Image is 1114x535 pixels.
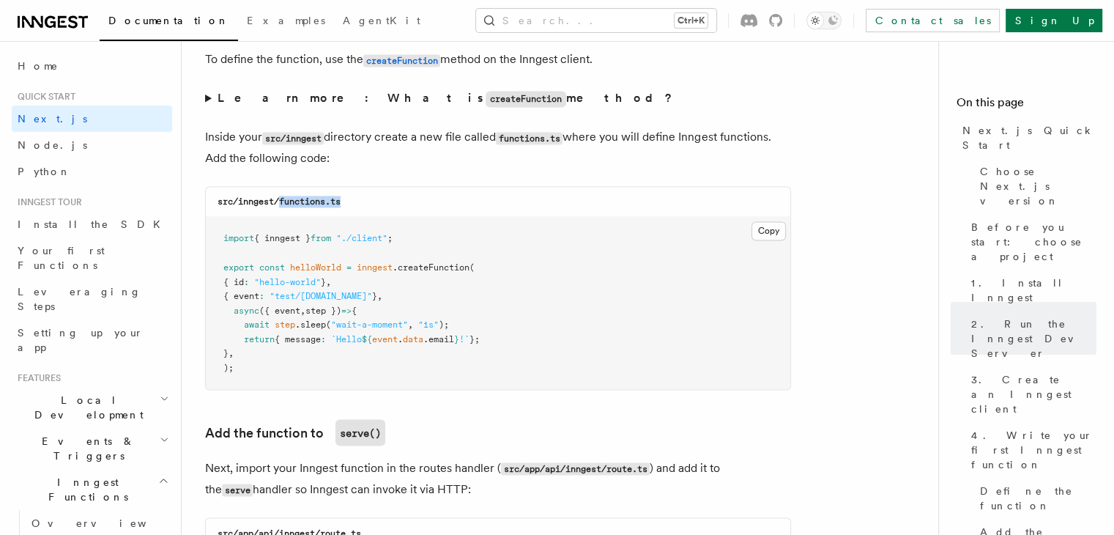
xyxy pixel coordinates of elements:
a: Next.js [12,106,172,132]
span: AgentKit [343,15,420,26]
span: "hello-world" [254,276,321,287]
code: src/inngest/functions.ts [218,196,341,207]
span: inngest [357,262,393,272]
span: `Hello [331,333,362,344]
a: Next.js Quick Start [957,117,1096,158]
span: , [326,276,331,287]
a: Before you start: choose a project [965,214,1096,270]
span: ( [469,262,475,272]
p: Inside your directory create a new file called where you will define Inngest functions. Add the f... [205,127,791,169]
span: export [223,262,254,272]
a: Home [12,53,172,79]
span: .createFunction [393,262,469,272]
span: Events & Triggers [12,434,160,463]
span: from [311,233,331,243]
span: Quick start [12,91,75,103]
span: Inngest tour [12,196,82,208]
span: Node.js [18,139,87,151]
span: ; [387,233,393,243]
span: ); [223,362,234,372]
span: Next.js [18,113,87,125]
span: "./client" [336,233,387,243]
span: } [321,276,326,287]
span: return [244,333,275,344]
button: Copy [751,221,786,240]
span: !` [459,333,469,344]
span: Documentation [108,15,229,26]
span: Local Development [12,393,160,422]
a: Node.js [12,132,172,158]
span: 1. Install Inngest [971,276,1096,305]
span: : [321,333,326,344]
span: Examples [247,15,325,26]
span: , [377,290,382,300]
span: = [346,262,352,272]
span: const [259,262,285,272]
span: { inngest } [254,233,311,243]
code: src/inngest [262,132,324,144]
a: Setting up your app [12,320,172,361]
span: Next.js Quick Start [962,123,1096,152]
span: async [234,305,259,315]
span: Before you start: choose a project [971,220,1096,264]
code: serve [222,484,253,496]
code: functions.ts [496,132,562,144]
a: Contact sales [866,9,1000,32]
span: Home [18,59,59,73]
span: await [244,319,270,329]
span: Define the function [980,484,1096,513]
span: step }) [305,305,341,315]
button: Search...Ctrl+K [476,9,716,32]
button: Local Development [12,387,172,428]
span: => [341,305,352,315]
span: import [223,233,254,243]
span: Your first Functions [18,245,105,271]
code: createFunction [486,91,566,107]
span: data [403,333,423,344]
a: Sign Up [1006,9,1102,32]
span: { [352,305,357,315]
a: 2. Run the Inngest Dev Server [965,311,1096,366]
summary: Learn more: What iscreateFunctionmethod? [205,88,791,109]
a: 1. Install Inngest [965,270,1096,311]
span: . [398,333,403,344]
span: , [300,305,305,315]
a: Documentation [100,4,238,41]
p: Next, import your Inngest function in the routes handler ( ) and add it to the handler so Inngest... [205,457,791,500]
a: Python [12,158,172,185]
span: { event [223,290,259,300]
p: To define the function, use the method on the Inngest client. [205,49,791,70]
span: : [259,290,264,300]
span: .email [423,333,454,344]
a: Add the function toserve() [205,419,385,446]
a: Choose Next.js version [974,158,1096,214]
button: Toggle dark mode [806,12,842,29]
span: event [372,333,398,344]
strong: Learn more: What is method? [218,91,675,105]
span: "test/[DOMAIN_NAME]" [270,290,372,300]
span: 3. Create an Inngest client [971,372,1096,416]
code: createFunction [363,54,440,67]
span: "1s" [418,319,439,329]
span: Features [12,372,61,384]
span: Install the SDK [18,218,169,230]
a: 3. Create an Inngest client [965,366,1096,422]
span: Python [18,166,71,177]
code: serve() [335,419,385,446]
span: 2. Run the Inngest Dev Server [971,317,1096,361]
span: "wait-a-moment" [331,319,408,329]
span: , [408,319,413,329]
span: step [275,319,295,329]
a: Install the SDK [12,211,172,237]
kbd: Ctrl+K [675,13,708,28]
span: } [454,333,459,344]
span: , [229,347,234,358]
span: Inngest Functions [12,475,158,504]
span: Choose Next.js version [980,164,1096,208]
span: } [372,290,377,300]
a: Your first Functions [12,237,172,278]
span: Leveraging Steps [18,286,141,312]
span: { id [223,276,244,287]
a: Leveraging Steps [12,278,172,320]
span: ({ event [259,305,300,315]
